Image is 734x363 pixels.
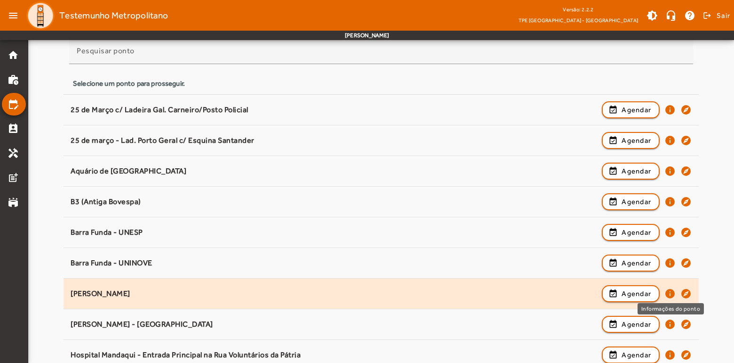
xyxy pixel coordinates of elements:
button: Agendar [602,316,660,333]
mat-icon: explore [680,135,692,146]
mat-icon: info [664,135,676,146]
button: Agendar [602,163,660,180]
div: 25 de Março c/ Ladeira Gal. Carneiro/Posto Policial [71,105,597,115]
mat-icon: handyman [8,148,19,159]
span: Agendar [622,349,651,361]
span: Agendar [622,196,651,207]
mat-icon: explore [680,104,692,115]
mat-icon: post_add [8,172,19,183]
mat-icon: explore [680,319,692,330]
button: Sair [702,8,730,23]
mat-label: Pesquisar ponto [77,46,135,55]
mat-icon: explore [680,288,692,299]
mat-icon: info [664,288,676,299]
span: Agendar [622,288,651,299]
mat-icon: explore [680,257,692,269]
div: Selecione um ponto para prosseguir. [73,78,689,89]
button: Agendar [602,285,660,302]
mat-icon: explore [680,196,692,207]
button: Agendar [602,132,660,149]
button: Agendar [602,224,660,241]
button: Agendar [602,255,660,272]
mat-icon: edit_calendar [8,99,19,110]
span: Agendar [622,319,651,330]
mat-icon: home [8,49,19,61]
div: Aquário de [GEOGRAPHIC_DATA] [71,166,597,176]
span: Sair [717,8,730,23]
div: Informações do ponto [638,303,704,314]
mat-icon: info [664,227,676,238]
img: Logo TPE [26,1,55,30]
div: [PERSON_NAME] [71,289,597,299]
span: Agendar [622,104,651,115]
div: Barra Funda - UNINOVE [71,258,597,268]
mat-icon: explore [680,227,692,238]
div: Barra Funda - UNESP [71,228,597,238]
mat-icon: work_history [8,74,19,85]
span: Agendar [622,165,651,177]
mat-icon: info [664,257,676,269]
div: [PERSON_NAME] - [GEOGRAPHIC_DATA] [71,320,597,330]
div: Hospital Mandaqui - Entrada Principal na Rua Voluntários da Pátria [71,350,597,360]
mat-icon: info [664,165,676,177]
mat-icon: explore [680,349,692,361]
mat-icon: info [664,349,676,361]
mat-icon: info [664,104,676,115]
a: Testemunho Metropolitano [23,1,168,30]
span: Testemunho Metropolitano [59,8,168,23]
div: Versão: 2.2.2 [519,4,638,16]
mat-icon: menu [4,6,23,25]
mat-icon: explore [680,165,692,177]
span: TPE [GEOGRAPHIC_DATA] - [GEOGRAPHIC_DATA] [519,16,638,25]
button: Agendar [602,101,660,118]
div: 25 de março - Lad. Porto Geral c/ Esquina Santander [71,136,597,146]
mat-icon: info [664,196,676,207]
mat-icon: perm_contact_calendar [8,123,19,134]
span: Agendar [622,257,651,269]
button: Agendar [602,193,660,210]
div: B3 (Antiga Bovespa) [71,197,597,207]
span: Agendar [622,227,651,238]
span: Agendar [622,135,651,146]
mat-icon: info [664,319,676,330]
mat-icon: stadium [8,197,19,208]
